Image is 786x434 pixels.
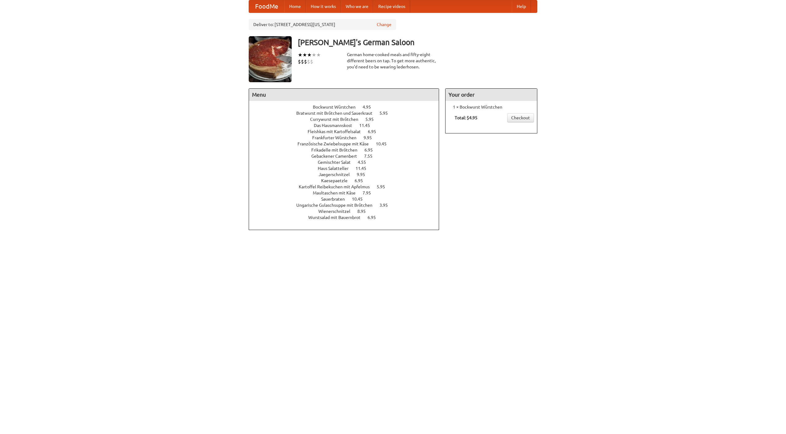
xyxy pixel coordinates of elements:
span: 4.95 [363,105,377,109]
span: 6.95 [364,148,379,152]
span: Gebackener Camenbert [311,154,363,159]
span: Frankfurter Würstchen [312,135,363,140]
li: ★ [307,52,312,58]
li: ★ [298,52,302,58]
span: 5.95 [377,184,391,189]
li: $ [298,58,301,65]
li: $ [307,58,310,65]
span: 7.95 [363,190,377,195]
a: Wurstsalad mit Bauernbrot 6.95 [308,215,387,220]
li: ★ [316,52,321,58]
span: 5.95 [365,117,380,122]
span: 9.95 [357,172,371,177]
span: Wienerschnitzel [318,209,356,214]
span: 11.45 [359,123,376,128]
span: Gemischter Salat [318,160,357,165]
a: Home [284,0,306,13]
a: Französische Zwiebelsuppe mit Käse 10.45 [298,141,398,146]
a: Fleishkas mit Kartoffelsalat 6.95 [308,129,387,134]
a: Gemischter Salat 4.55 [318,160,377,165]
a: Sauerbraten 10.45 [321,197,374,202]
a: FoodMe [249,0,284,13]
span: 6.95 [368,129,382,134]
a: Change [377,21,391,28]
a: Who we are [341,0,373,13]
a: Haus Salatteller 11.45 [318,166,378,171]
span: Sauerbraten [321,197,351,202]
li: 1 × Bockwurst Würstchen [449,104,534,110]
a: Wienerschnitzel 8.95 [318,209,377,214]
a: Bockwurst Würstchen 4.95 [313,105,382,109]
a: Kartoffel Reibekuchen mit Apfelmus 5.95 [299,184,396,189]
span: Haus Salatteller [318,166,355,171]
a: Recipe videos [373,0,410,13]
img: angular.jpg [249,36,292,82]
div: Deliver to: [STREET_ADDRESS][US_STATE] [249,19,396,30]
h3: [PERSON_NAME]'s German Saloon [298,36,537,48]
div: German home-cooked meals and fifty-eight different beers on tap. To get more authentic, you'd nee... [347,52,439,70]
a: Das Hausmannskost 11.45 [314,123,381,128]
span: Wurstsalad mit Bauernbrot [308,215,367,220]
span: 7.55 [364,154,379,159]
span: Ungarische Gulaschsuppe mit Brötchen [296,203,379,208]
a: Currywurst mit Brötchen 5.95 [310,117,385,122]
span: 10.45 [352,197,369,202]
span: Kaesepaetzle [321,178,354,183]
span: Currywurst mit Brötchen [310,117,364,122]
span: Frikadelle mit Brötchen [311,148,364,152]
span: 10.45 [376,141,393,146]
span: Fleishkas mit Kartoffelsalat [308,129,367,134]
span: Kartoffel Reibekuchen mit Apfelmus [299,184,376,189]
span: 9.95 [364,135,378,140]
a: Bratwurst mit Brötchen und Sauerkraut 5.95 [296,111,399,116]
span: Jaegerschnitzel [319,172,356,177]
span: 6.95 [355,178,369,183]
span: 5.95 [379,111,394,116]
b: Total: $4.95 [455,115,477,120]
a: How it works [306,0,341,13]
a: Maultaschen mit Käse 7.95 [313,190,382,195]
li: $ [301,58,304,65]
span: Bockwurst Würstchen [313,105,362,109]
li: $ [310,58,313,65]
span: 6.95 [368,215,382,220]
a: Jaegerschnitzel 9.95 [319,172,376,177]
a: Frankfurter Würstchen 9.95 [312,135,383,140]
span: Maultaschen mit Käse [313,190,362,195]
a: Kaesepaetzle 6.95 [321,178,374,183]
h4: Menu [249,89,439,101]
a: Frikadelle mit Brötchen 6.95 [311,148,384,152]
a: Ungarische Gulaschsuppe mit Brötchen 3.95 [296,203,399,208]
span: 4.55 [358,160,372,165]
span: 11.45 [356,166,372,171]
span: Französische Zwiebelsuppe mit Käse [298,141,375,146]
a: Help [512,0,531,13]
span: 8.95 [357,209,372,214]
span: 3.95 [379,203,394,208]
li: ★ [312,52,316,58]
h4: Your order [446,89,537,101]
span: Das Hausmannskost [314,123,358,128]
a: Gebackener Camenbert 7.55 [311,154,384,159]
li: $ [304,58,307,65]
li: ★ [302,52,307,58]
a: Checkout [507,113,534,122]
span: Bratwurst mit Brötchen und Sauerkraut [296,111,379,116]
